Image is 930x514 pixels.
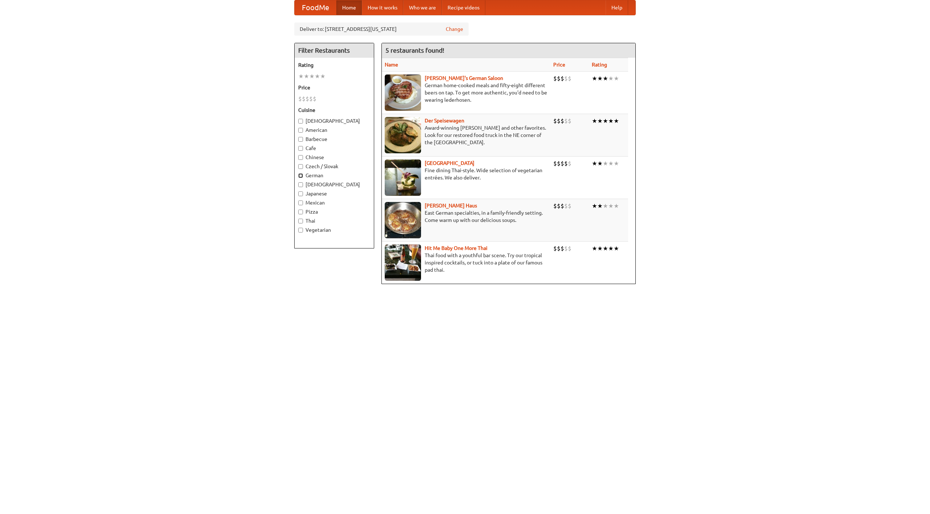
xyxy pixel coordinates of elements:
li: ★ [597,159,603,167]
img: esthers.jpg [385,74,421,111]
a: [PERSON_NAME] Haus [425,203,477,209]
li: $ [564,244,568,252]
li: ★ [608,74,614,82]
img: babythai.jpg [385,244,421,281]
li: ★ [592,74,597,82]
a: [PERSON_NAME]'s German Saloon [425,75,503,81]
li: $ [557,117,561,125]
input: Japanese [298,191,303,196]
li: ★ [614,244,619,252]
label: German [298,172,370,179]
label: Chinese [298,154,370,161]
input: Barbecue [298,137,303,142]
li: $ [564,159,568,167]
li: $ [564,117,568,125]
li: ★ [592,159,597,167]
label: Thai [298,217,370,224]
ng-pluralize: 5 restaurants found! [385,47,444,54]
li: ★ [592,244,597,252]
li: ★ [592,202,597,210]
label: American [298,126,370,134]
a: Price [553,62,565,68]
h5: Price [298,84,370,91]
li: ★ [614,117,619,125]
li: ★ [597,202,603,210]
label: Vegetarian [298,226,370,234]
li: ★ [603,202,608,210]
li: ★ [597,244,603,252]
p: German home-cooked meals and fifty-eight different beers on tap. To get more authentic, you'd nee... [385,82,547,104]
label: Cafe [298,145,370,152]
p: Fine dining Thai-style. Wide selection of vegetarian entrées. We also deliver. [385,167,547,181]
li: ★ [304,72,309,80]
li: $ [553,74,557,82]
a: Name [385,62,398,68]
p: East German specialties, in a family-friendly setting. Come warm up with our delicious soups. [385,209,547,224]
li: $ [557,202,561,210]
li: ★ [608,117,614,125]
a: Change [446,25,463,33]
input: American [298,128,303,133]
label: Mexican [298,199,370,206]
a: Help [606,0,628,15]
a: How it works [362,0,403,15]
li: $ [568,202,571,210]
li: ★ [298,72,304,80]
a: Rating [592,62,607,68]
li: ★ [614,159,619,167]
label: Japanese [298,190,370,197]
li: ★ [608,202,614,210]
img: kohlhaus.jpg [385,202,421,238]
a: Who we are [403,0,442,15]
li: ★ [309,72,315,80]
li: $ [564,202,568,210]
input: Cafe [298,146,303,151]
li: $ [561,202,564,210]
li: $ [568,117,571,125]
li: ★ [603,74,608,82]
input: Thai [298,219,303,223]
li: $ [306,95,309,103]
li: $ [553,159,557,167]
li: ★ [603,159,608,167]
div: Deliver to: [STREET_ADDRESS][US_STATE] [294,23,469,36]
li: $ [298,95,302,103]
label: [DEMOGRAPHIC_DATA] [298,117,370,125]
li: ★ [608,159,614,167]
h5: Rating [298,61,370,69]
input: Mexican [298,201,303,205]
li: $ [302,95,306,103]
li: $ [553,117,557,125]
li: $ [557,244,561,252]
li: ★ [614,202,619,210]
label: [DEMOGRAPHIC_DATA] [298,181,370,188]
img: satay.jpg [385,159,421,196]
a: [GEOGRAPHIC_DATA] [425,160,474,166]
li: ★ [597,117,603,125]
input: Chinese [298,155,303,160]
a: Home [336,0,362,15]
p: Award-winning [PERSON_NAME] and other favorites. Look for our restored food truck in the NE corne... [385,124,547,146]
p: Thai food with a youthful bar scene. Try our tropical inspired cocktails, or tuck into a plate of... [385,252,547,274]
h5: Cuisine [298,106,370,114]
h4: Filter Restaurants [295,43,374,58]
input: Vegetarian [298,228,303,232]
input: German [298,173,303,178]
li: $ [313,95,316,103]
li: ★ [614,74,619,82]
input: [DEMOGRAPHIC_DATA] [298,119,303,124]
li: $ [561,244,564,252]
a: FoodMe [295,0,336,15]
li: $ [553,244,557,252]
li: $ [561,74,564,82]
li: $ [309,95,313,103]
img: speisewagen.jpg [385,117,421,153]
li: ★ [603,244,608,252]
li: $ [557,74,561,82]
li: $ [553,202,557,210]
label: Barbecue [298,135,370,143]
li: $ [564,74,568,82]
